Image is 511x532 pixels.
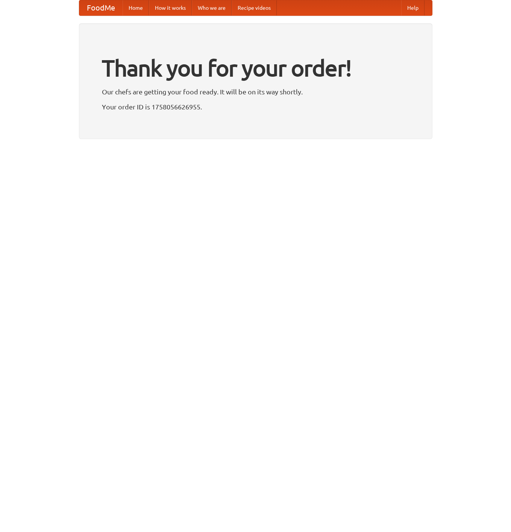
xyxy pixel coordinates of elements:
a: How it works [149,0,192,15]
a: FoodMe [79,0,123,15]
p: Your order ID is 1758056626955. [102,101,409,112]
h1: Thank you for your order! [102,50,409,86]
a: Home [123,0,149,15]
p: Our chefs are getting your food ready. It will be on its way shortly. [102,86,409,97]
a: Recipe videos [232,0,277,15]
a: Who we are [192,0,232,15]
a: Help [401,0,425,15]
